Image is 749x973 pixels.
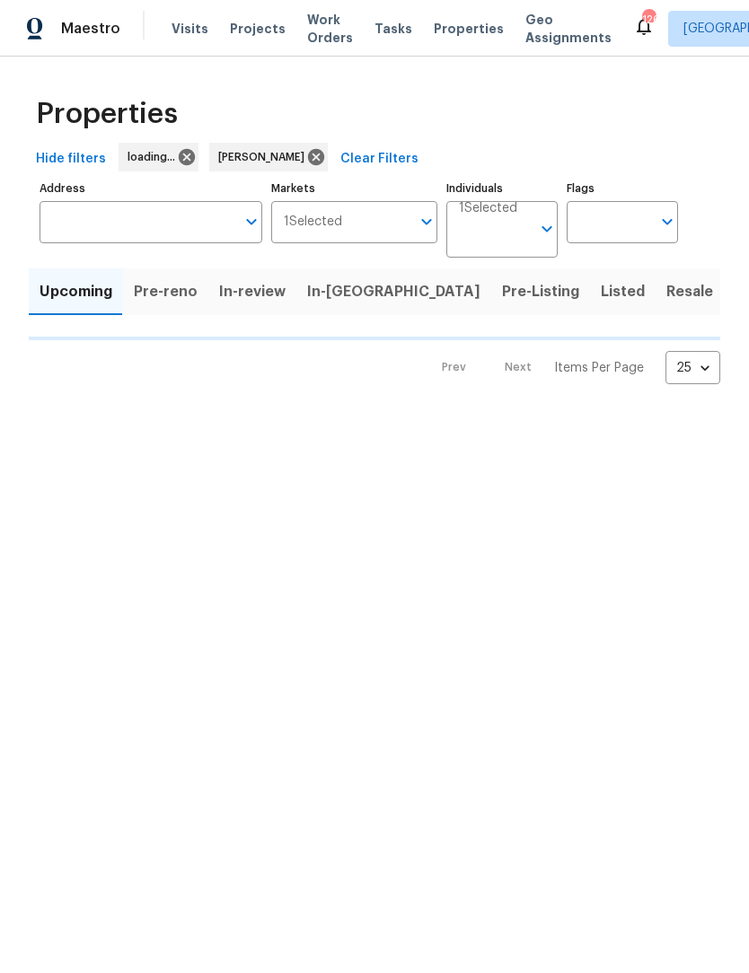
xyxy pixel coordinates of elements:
label: Individuals [446,183,558,194]
button: Hide filters [29,143,113,176]
span: Maestro [61,20,120,38]
div: 126 [642,11,655,29]
span: Hide filters [36,148,106,171]
nav: Pagination Navigation [425,351,720,384]
span: Listed [601,279,645,304]
span: Projects [230,20,286,38]
span: Resale [666,279,713,304]
button: Open [655,209,680,234]
div: loading... [119,143,198,171]
button: Open [534,216,560,241]
button: Open [239,209,264,234]
p: Items Per Page [554,359,644,377]
span: Properties [434,20,504,38]
span: Pre-reno [134,279,198,304]
span: Pre-Listing [502,279,579,304]
span: 1 Selected [284,215,342,230]
label: Flags [567,183,678,194]
button: Open [414,209,439,234]
div: 25 [665,345,720,391]
span: loading... [128,148,182,166]
span: Tasks [374,22,412,35]
div: [PERSON_NAME] [209,143,328,171]
span: In-[GEOGRAPHIC_DATA] [307,279,480,304]
span: [PERSON_NAME] [218,148,312,166]
span: In-review [219,279,286,304]
label: Markets [271,183,438,194]
span: Clear Filters [340,148,419,171]
span: Visits [172,20,208,38]
span: Work Orders [307,11,353,47]
span: Properties [36,105,178,123]
button: Clear Filters [333,143,426,176]
span: Upcoming [40,279,112,304]
label: Address [40,183,262,194]
span: Geo Assignments [525,11,612,47]
span: 1 Selected [459,201,517,216]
